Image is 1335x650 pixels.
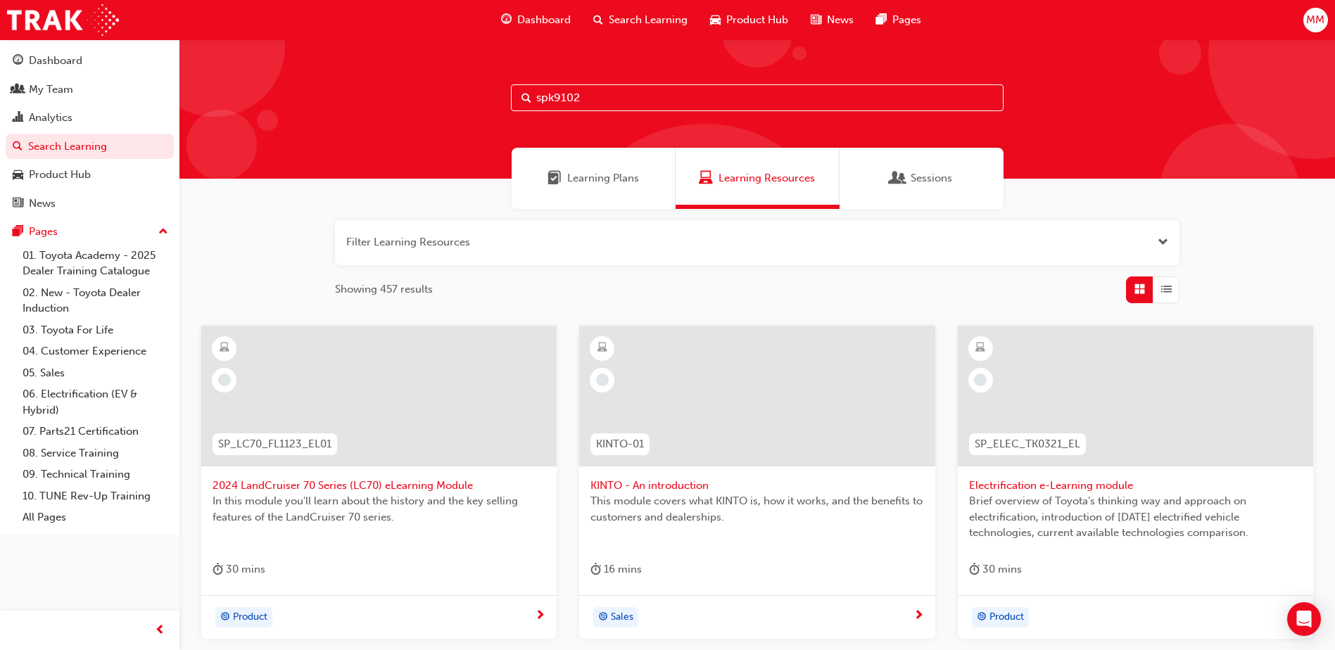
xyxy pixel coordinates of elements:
span: learningResourceType_ELEARNING-icon [597,339,607,357]
a: 01. Toyota Academy - 2025 Dealer Training Catalogue [17,245,174,282]
span: Grid [1134,281,1145,298]
span: duration-icon [213,561,223,578]
span: Brief overview of Toyota’s thinking way and approach on electrification, introduction of [DATE] e... [969,493,1302,541]
span: SP_ELEC_TK0321_EL [975,436,1080,452]
span: next-icon [913,610,924,623]
button: Open the filter [1158,234,1168,250]
input: Search... [511,84,1004,111]
span: target-icon [977,608,987,627]
a: news-iconNews [799,6,865,34]
span: Sessions [911,170,952,186]
a: SP_LC70_FL1123_EL012024 LandCruiser 70 Series (LC70) eLearning ModuleIn this module you'll learn ... [201,326,557,639]
span: guage-icon [13,55,23,68]
span: Learning Plans [548,170,562,186]
a: 04. Customer Experience [17,340,174,362]
span: learningRecordVerb_NONE-icon [596,374,609,386]
span: learningRecordVerb_NONE-icon [974,374,987,386]
span: news-icon [13,198,23,210]
div: 30 mins [969,561,1022,578]
a: 08. Service Training [17,442,174,464]
span: Dashboard [517,12,571,28]
span: duration-icon [590,561,601,578]
a: My Team [6,77,174,103]
span: duration-icon [969,561,980,578]
a: 05. Sales [17,362,174,384]
span: Showing 457 results [335,281,433,298]
a: SP_ELEC_TK0321_ELElectrification e-Learning moduleBrief overview of Toyota’s thinking way and app... [958,326,1313,639]
div: News [29,196,56,212]
a: News [6,191,174,217]
a: Learning ResourcesLearning Resources [676,148,840,209]
span: Learning Resources [719,170,815,186]
span: Sessions [891,170,905,186]
span: search-icon [593,11,603,29]
span: Search [521,90,531,106]
span: learningRecordVerb_NONE-icon [218,374,231,386]
span: Pages [892,12,921,28]
span: pages-icon [13,226,23,238]
div: My Team [29,82,73,98]
div: Product Hub [29,167,91,183]
span: SP_LC70_FL1123_EL01 [218,436,331,452]
span: Product [989,609,1024,625]
span: News [827,12,854,28]
a: pages-iconPages [865,6,932,34]
div: Pages [29,224,58,240]
a: Learning PlansLearning Plans [512,148,676,209]
span: guage-icon [501,11,512,29]
span: target-icon [220,608,230,627]
span: car-icon [13,169,23,181]
a: All Pages [17,506,174,528]
a: Product Hub [6,162,174,188]
span: next-icon [535,610,545,623]
div: Open Intercom Messenger [1287,602,1321,636]
button: Pages [6,219,174,245]
img: Trak [7,4,119,36]
a: KINTO-01KINTO - An introductionThis module covers what KINTO is, how it works, and the benefits t... [579,326,935,639]
span: Product Hub [726,12,788,28]
a: Dashboard [6,48,174,74]
a: 06. Electrification (EV & Hybrid) [17,383,174,421]
span: news-icon [811,11,821,29]
span: people-icon [13,84,23,96]
span: learningResourceType_ELEARNING-icon [975,339,985,357]
button: DashboardMy TeamAnalyticsSearch LearningProduct HubNews [6,45,174,219]
span: target-icon [598,608,608,627]
span: search-icon [13,141,23,153]
a: guage-iconDashboard [490,6,582,34]
span: KINTO-01 [596,436,644,452]
div: 30 mins [213,561,265,578]
span: List [1161,281,1172,298]
span: In this module you'll learn about the history and the key selling features of the LandCruiser 70 ... [213,493,545,525]
a: 09. Technical Training [17,464,174,485]
span: Product [233,609,267,625]
a: SessionsSessions [840,148,1004,209]
a: car-iconProduct Hub [699,6,799,34]
button: MM [1303,8,1328,32]
span: prev-icon [155,622,165,639]
span: car-icon [710,11,721,29]
span: KINTO - An introduction [590,478,923,494]
span: chart-icon [13,112,23,125]
span: Learning Plans [567,170,639,186]
a: Search Learning [6,134,174,160]
a: 03. Toyota For Life [17,319,174,341]
span: learningResourceType_ELEARNING-icon [220,339,229,357]
div: Analytics [29,110,72,126]
a: search-iconSearch Learning [582,6,699,34]
a: 07. Parts21 Certification [17,421,174,442]
span: 2024 LandCruiser 70 Series (LC70) eLearning Module [213,478,545,494]
span: This module covers what KINTO is, how it works, and the benefits to customers and dealerships. [590,493,923,525]
span: up-icon [158,223,168,241]
div: Dashboard [29,53,82,69]
span: Learning Resources [699,170,713,186]
span: Search Learning [609,12,688,28]
span: Sales [611,609,633,625]
a: Analytics [6,105,174,131]
a: 10. TUNE Rev-Up Training [17,485,174,507]
span: Electrification e-Learning module [969,478,1302,494]
a: 02. New - Toyota Dealer Induction [17,282,174,319]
